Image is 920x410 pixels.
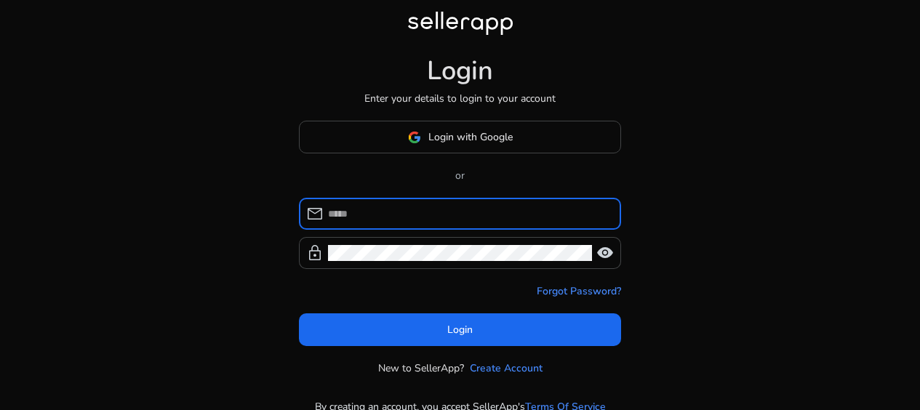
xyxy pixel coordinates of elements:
[299,313,621,346] button: Login
[447,322,473,337] span: Login
[596,244,614,262] span: visibility
[364,91,556,106] p: Enter your details to login to your account
[428,129,513,145] span: Login with Google
[306,244,324,262] span: lock
[299,121,621,153] button: Login with Google
[299,168,621,183] p: or
[378,361,464,376] p: New to SellerApp?
[427,55,493,87] h1: Login
[306,205,324,222] span: mail
[470,361,543,376] a: Create Account
[408,131,421,144] img: google-logo.svg
[537,284,621,299] a: Forgot Password?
